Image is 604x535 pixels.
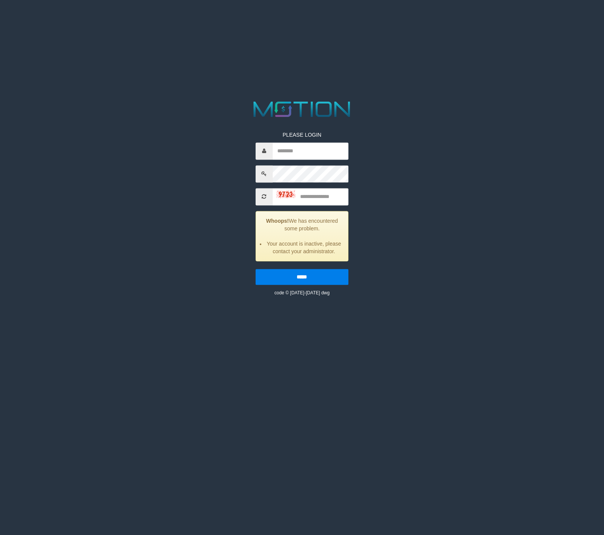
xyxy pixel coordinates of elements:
[256,211,349,261] div: We has encountered some problem.
[265,240,343,255] li: Your account is inactive, please contact your administrator.
[274,290,329,295] small: code © [DATE]-[DATE] dwg
[266,218,289,224] strong: Whoops!
[277,190,296,198] img: captcha
[249,99,355,120] img: MOTION_logo.png
[256,131,349,139] p: PLEASE LOGIN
